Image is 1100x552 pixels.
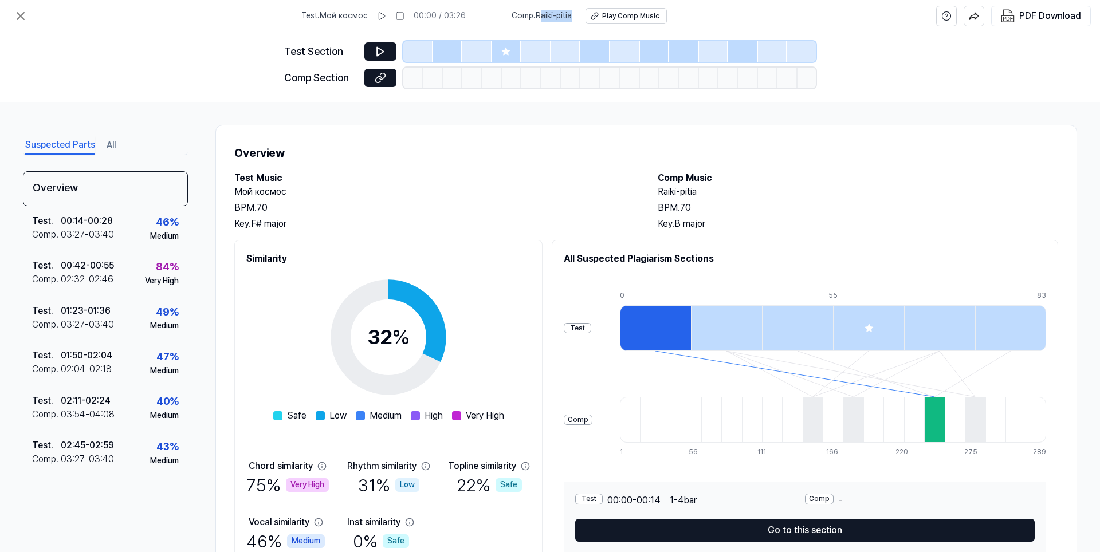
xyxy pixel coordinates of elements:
[941,10,952,22] svg: help
[757,447,777,457] div: 111
[392,325,410,349] span: %
[287,409,307,423] span: Safe
[150,410,179,421] div: Medium
[367,322,410,353] div: 32
[234,217,635,231] div: Key. F# major
[286,478,329,492] div: Very High
[999,6,1083,26] button: PDF Download
[32,394,61,408] div: Test .
[329,409,347,423] span: Low
[150,320,179,332] div: Medium
[620,447,640,457] div: 1
[32,349,61,362] div: Test .
[284,70,357,86] div: Comp Section
[383,534,409,548] div: Safe
[658,201,1058,215] div: BPM. 70
[61,273,113,286] div: 02:32 - 02:46
[23,171,188,206] div: Overview
[658,171,1058,185] h2: Comp Music
[575,519,1035,542] button: Go to this section
[564,415,592,425] div: Comp
[370,409,402,423] span: Medium
[32,318,61,332] div: Comp .
[150,455,179,467] div: Medium
[805,494,834,504] div: Comp
[32,228,61,242] div: Comp .
[496,478,522,492] div: Safe
[61,362,112,376] div: 02:04 - 02:18
[607,494,660,507] span: 00:00 - 00:14
[61,259,114,273] div: 00:42 - 00:55
[602,11,659,21] div: Play Comp Music
[61,304,111,318] div: 01:23 - 01:36
[805,494,1035,507] div: -
[145,275,179,287] div: Very High
[25,136,95,155] button: Suspected Parts
[156,259,179,275] div: 84 %
[564,323,591,334] div: Test
[301,10,368,22] span: Test . Мой космос
[156,439,179,455] div: 43 %
[689,447,709,457] div: 56
[32,439,61,452] div: Test .
[466,409,504,423] span: Very High
[347,515,400,529] div: Inst similarity
[964,447,984,457] div: 275
[1037,291,1046,301] div: 83
[150,365,179,377] div: Medium
[61,214,113,228] div: 00:14 - 00:28
[828,291,899,301] div: 55
[575,494,603,504] div: Test
[1033,447,1046,457] div: 289
[457,473,522,497] div: 22 %
[32,273,61,286] div: Comp .
[156,214,179,231] div: 46 %
[61,439,114,452] div: 02:45 - 02:59
[969,11,979,21] img: share
[32,304,61,318] div: Test .
[234,201,635,215] div: BPM. 70
[156,349,179,365] div: 47 %
[107,136,116,155] button: All
[414,10,466,22] div: 00:00 / 03:26
[32,408,61,421] div: Comp .
[358,473,419,497] div: 31 %
[234,144,1058,162] h1: Overview
[1001,9,1015,23] img: PDF Download
[32,259,61,273] div: Test .
[150,231,179,242] div: Medium
[620,291,691,301] div: 0
[61,452,114,466] div: 03:27 - 03:40
[512,10,572,22] span: Comp . Raiki-pitia
[249,459,313,473] div: Chord similarity
[425,409,443,423] span: High
[234,185,635,199] h2: Мой космос
[156,304,179,321] div: 49 %
[61,394,111,408] div: 02:11 - 02:24
[670,494,697,507] span: 1 - 4 bar
[61,408,115,421] div: 03:54 - 04:08
[61,349,112,362] div: 01:50 - 02:04
[156,393,179,410] div: 40 %
[347,459,417,473] div: Rhythm similarity
[936,6,957,26] button: help
[32,214,61,228] div: Test .
[658,217,1058,231] div: Key. B major
[32,362,61,376] div: Comp .
[287,534,325,548] div: Medium
[234,171,635,185] h2: Test Music
[564,252,1046,266] h2: All Suspected Plagiarism Sections
[658,185,1058,199] h2: Raiki-pitia
[1019,9,1081,23] div: PDF Download
[284,44,357,60] div: Test Section
[826,447,846,457] div: 166
[586,8,667,24] button: Play Comp Music
[32,452,61,466] div: Comp .
[61,318,114,332] div: 03:27 - 03:40
[246,473,329,497] div: 75 %
[249,515,309,529] div: Vocal similarity
[246,252,531,266] h2: Similarity
[895,447,916,457] div: 220
[395,478,419,492] div: Low
[448,459,516,473] div: Topline similarity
